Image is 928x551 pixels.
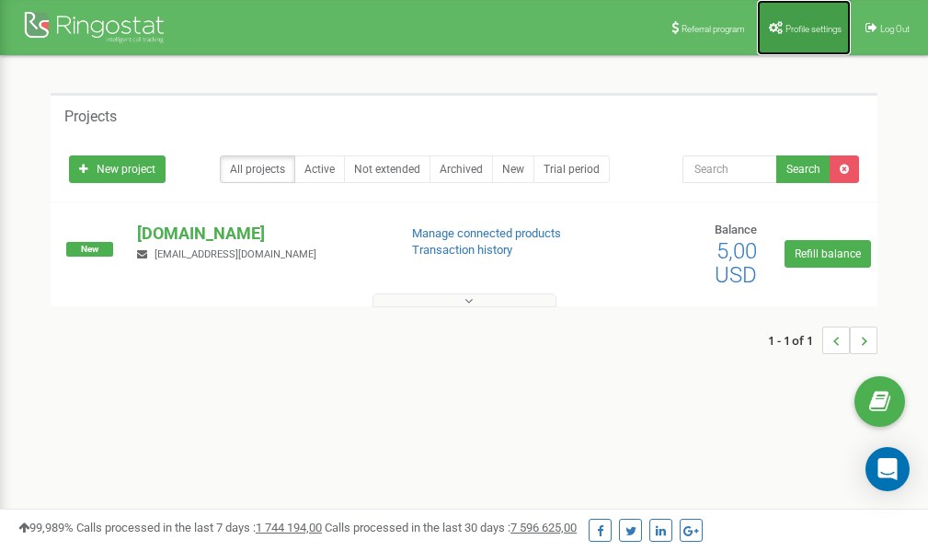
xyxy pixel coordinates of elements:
[785,240,871,268] a: Refill balance
[430,155,493,183] a: Archived
[715,238,757,288] span: 5,00 USD
[256,521,322,534] u: 1 744 194,00
[682,155,777,183] input: Search
[412,226,561,240] a: Manage connected products
[412,243,512,257] a: Transaction history
[69,155,166,183] a: New project
[880,24,910,34] span: Log Out
[64,109,117,125] h5: Projects
[715,223,757,236] span: Balance
[776,155,831,183] button: Search
[344,155,430,183] a: Not extended
[66,242,113,257] span: New
[682,24,745,34] span: Referral program
[492,155,534,183] a: New
[220,155,295,183] a: All projects
[510,521,577,534] u: 7 596 625,00
[155,248,316,260] span: [EMAIL_ADDRESS][DOMAIN_NAME]
[768,327,822,354] span: 1 - 1 of 1
[325,521,577,534] span: Calls processed in the last 30 days :
[533,155,610,183] a: Trial period
[768,308,877,373] nav: ...
[137,222,382,246] p: [DOMAIN_NAME]
[785,24,842,34] span: Profile settings
[865,447,910,491] div: Open Intercom Messenger
[76,521,322,534] span: Calls processed in the last 7 days :
[18,521,74,534] span: 99,989%
[294,155,345,183] a: Active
